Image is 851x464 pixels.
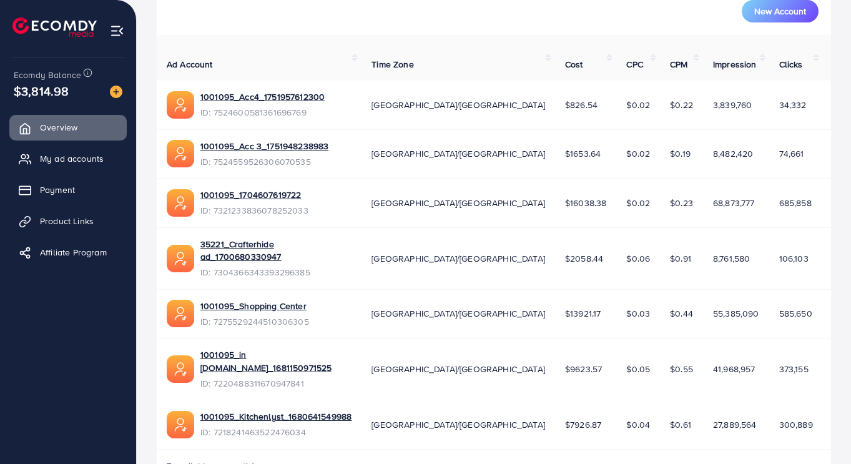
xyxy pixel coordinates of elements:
span: New Account [754,7,806,16]
a: My ad accounts [9,146,127,171]
span: [GEOGRAPHIC_DATA]/[GEOGRAPHIC_DATA] [371,307,545,320]
img: logo [12,17,97,37]
span: $0.23 [670,197,693,209]
span: Affiliate Program [40,246,107,259]
span: 685,858 [779,197,812,209]
span: ID: 7321233836078252033 [200,204,308,217]
span: $0.19 [670,147,691,160]
span: 55,385,090 [713,307,759,320]
span: $0.91 [670,252,691,265]
span: 8,482,420 [713,147,753,160]
img: image [110,86,122,98]
span: 106,103 [779,252,809,265]
span: CPM [670,58,687,71]
span: $0.44 [670,307,693,320]
a: Affiliate Program [9,240,127,265]
span: $0.22 [670,99,693,111]
span: ID: 7524559526306070535 [200,155,328,168]
span: 68,873,777 [713,197,755,209]
img: menu [110,24,124,38]
span: $0.02 [626,197,650,209]
a: 1001095_1704607619722 [200,189,301,201]
span: [GEOGRAPHIC_DATA]/[GEOGRAPHIC_DATA] [371,252,545,265]
span: Ecomdy Balance [14,69,81,81]
span: $3,814.98 [14,82,69,100]
a: 1001095_Kitchenlyst_1680641549988 [200,410,352,423]
a: 35221_Crafterhide ad_1700680330947 [200,238,352,264]
img: ic-ads-acc.e4c84228.svg [167,140,194,167]
span: $1653.64 [565,147,601,160]
span: $0.03 [626,307,650,320]
span: 34,332 [779,99,807,111]
span: 74,661 [779,147,804,160]
span: ID: 7275529244510306305 [200,315,309,328]
img: ic-ads-acc.e4c84228.svg [167,189,194,217]
span: $16038.38 [565,197,606,209]
span: ID: 7218241463522476034 [200,426,352,438]
span: 300,889 [779,418,813,431]
span: ID: 7304366343393296385 [200,266,352,279]
img: ic-ads-acc.e4c84228.svg [167,300,194,327]
span: ID: 7524600581361696769 [200,106,325,119]
span: $0.55 [670,363,693,375]
span: 41,968,957 [713,363,755,375]
a: 1001095_Acc4_1751957612300 [200,91,325,103]
span: My ad accounts [40,152,104,165]
span: [GEOGRAPHIC_DATA]/[GEOGRAPHIC_DATA] [371,363,545,375]
a: Product Links [9,209,127,234]
span: CPC [626,58,642,71]
a: 1001095_in [DOMAIN_NAME]_1681150971525 [200,348,352,374]
span: 373,155 [779,363,809,375]
span: Ad Account [167,58,213,71]
span: $9623.57 [565,363,602,375]
span: $7926.87 [565,418,601,431]
img: ic-ads-acc.e4c84228.svg [167,355,194,383]
span: $0.06 [626,252,650,265]
span: Impression [713,58,757,71]
span: Time Zone [371,58,413,71]
span: $2058.44 [565,252,603,265]
span: ID: 7220488311670947841 [200,377,352,390]
a: Payment [9,177,127,202]
span: Overview [40,121,77,134]
img: ic-ads-acc.e4c84228.svg [167,91,194,119]
span: $0.02 [626,147,650,160]
img: ic-ads-acc.e4c84228.svg [167,245,194,272]
a: 1001095_Shopping Center [200,300,307,312]
span: 27,889,564 [713,418,757,431]
span: $0.05 [626,363,650,375]
img: ic-ads-acc.e4c84228.svg [167,411,194,438]
span: $826.54 [565,99,598,111]
span: [GEOGRAPHIC_DATA]/[GEOGRAPHIC_DATA] [371,418,545,431]
span: Payment [40,184,75,196]
span: [GEOGRAPHIC_DATA]/[GEOGRAPHIC_DATA] [371,99,545,111]
span: 8,761,580 [713,252,750,265]
span: 3,839,760 [713,99,752,111]
span: $0.02 [626,99,650,111]
span: $0.04 [626,418,650,431]
span: $13921.17 [565,307,601,320]
span: 585,650 [779,307,812,320]
span: $0.61 [670,418,691,431]
a: 1001095_Acc 3_1751948238983 [200,140,328,152]
span: [GEOGRAPHIC_DATA]/[GEOGRAPHIC_DATA] [371,197,545,209]
span: Clicks [779,58,803,71]
span: Cost [565,58,583,71]
iframe: Chat [798,408,842,455]
a: Overview [9,115,127,140]
span: Product Links [40,215,94,227]
span: [GEOGRAPHIC_DATA]/[GEOGRAPHIC_DATA] [371,147,545,160]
